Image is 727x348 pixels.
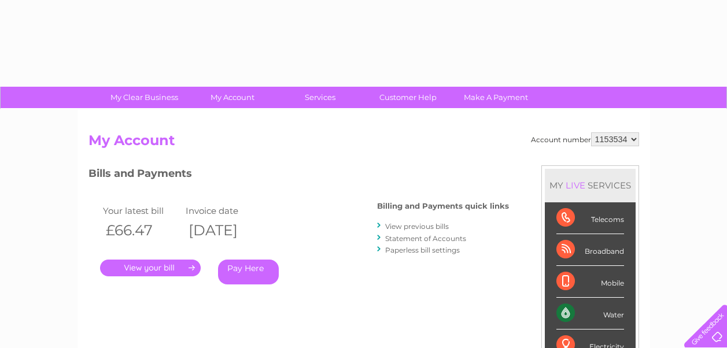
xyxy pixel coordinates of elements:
div: Mobile [556,266,624,298]
h3: Bills and Payments [88,165,509,186]
td: Your latest bill [100,203,183,219]
a: Paperless bill settings [385,246,460,254]
div: Account number [531,132,639,146]
a: Customer Help [360,87,456,108]
a: Statement of Accounts [385,234,466,243]
a: Services [272,87,368,108]
div: LIVE [563,180,588,191]
a: . [100,260,201,276]
a: Pay Here [218,260,279,284]
h2: My Account [88,132,639,154]
a: My Clear Business [97,87,192,108]
th: £66.47 [100,219,183,242]
a: View previous bills [385,222,449,231]
td: Invoice date [183,203,266,219]
h4: Billing and Payments quick links [377,202,509,210]
div: Broadband [556,234,624,266]
a: My Account [184,87,280,108]
div: Telecoms [556,202,624,234]
div: Water [556,298,624,330]
th: [DATE] [183,219,266,242]
div: MY SERVICES [545,169,636,202]
a: Make A Payment [448,87,544,108]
